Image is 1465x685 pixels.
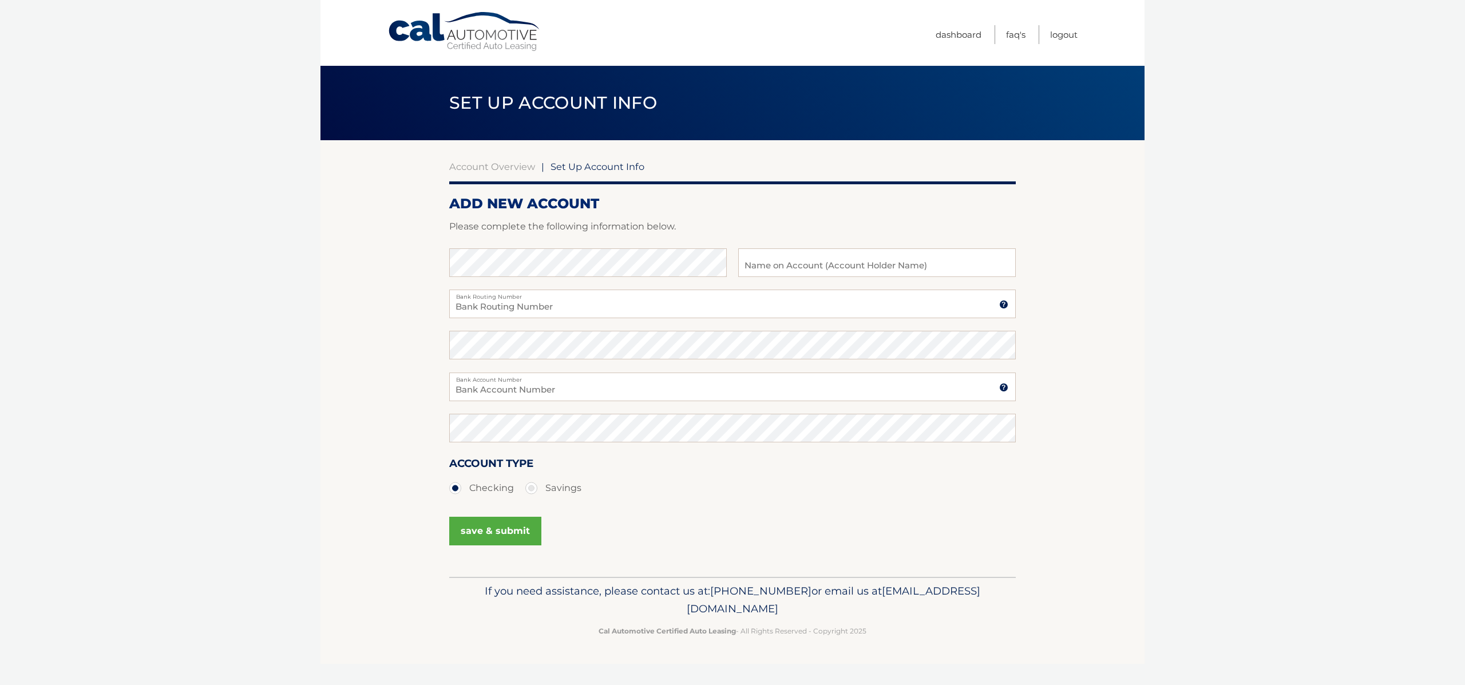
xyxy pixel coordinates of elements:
p: - All Rights Reserved - Copyright 2025 [457,625,1008,637]
h2: ADD NEW ACCOUNT [449,195,1016,212]
label: Account Type [449,455,533,476]
label: Checking [449,477,514,500]
label: Bank Account Number [449,373,1016,382]
p: Please complete the following information below. [449,219,1016,235]
button: save & submit [449,517,541,545]
a: Dashboard [936,25,981,44]
a: Account Overview [449,161,535,172]
a: Logout [1050,25,1078,44]
span: Set Up Account Info [551,161,644,172]
p: If you need assistance, please contact us at: or email us at [457,582,1008,619]
label: Savings [525,477,581,500]
span: | [541,161,544,172]
img: tooltip.svg [999,300,1008,309]
span: Set Up Account Info [449,92,657,113]
label: Bank Routing Number [449,290,1016,299]
img: tooltip.svg [999,383,1008,392]
input: Bank Routing Number [449,290,1016,318]
input: Bank Account Number [449,373,1016,401]
a: FAQ's [1006,25,1025,44]
a: Cal Automotive [387,11,542,52]
input: Name on Account (Account Holder Name) [738,248,1016,277]
strong: Cal Automotive Certified Auto Leasing [599,627,736,635]
span: [PHONE_NUMBER] [710,584,811,597]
